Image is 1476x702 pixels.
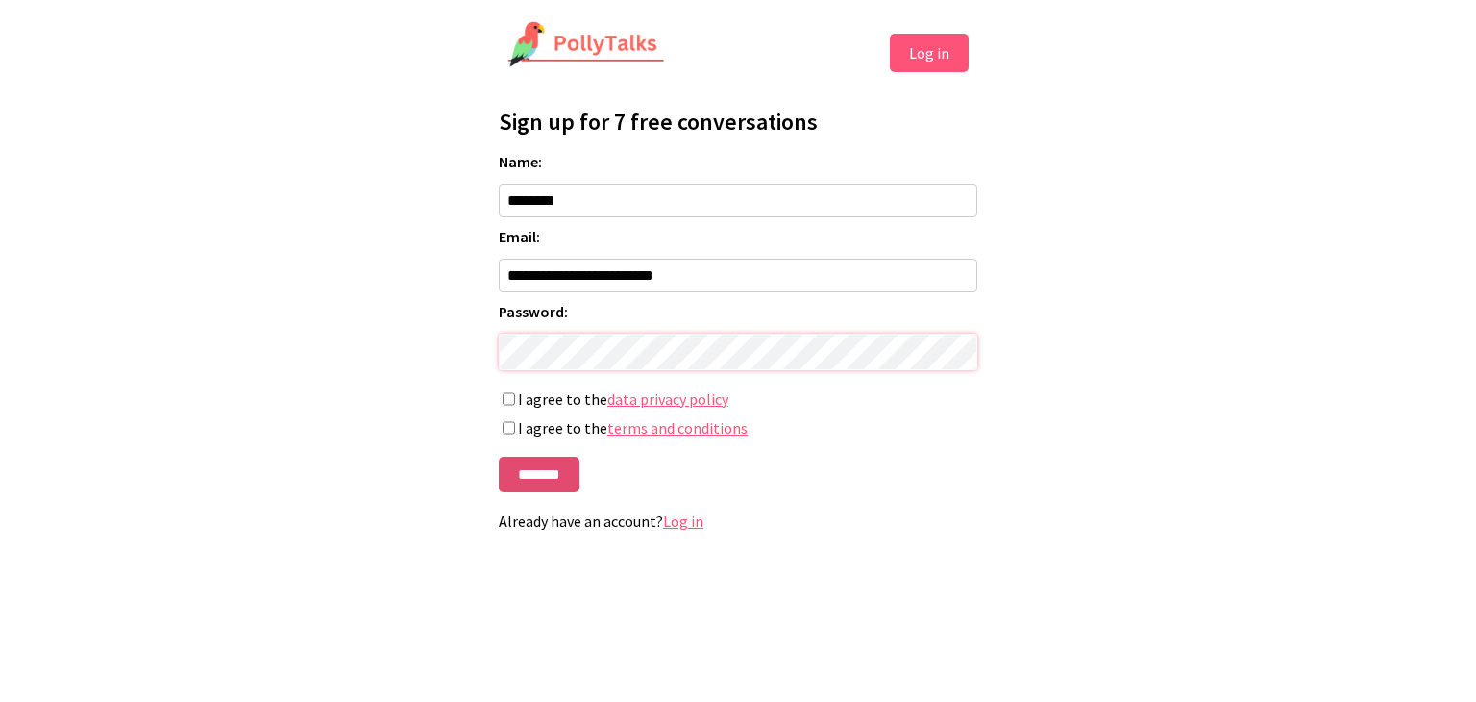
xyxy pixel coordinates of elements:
h1: Sign up for 7 free conversations [499,107,977,137]
input: I agree to theterms and conditions [503,421,515,435]
a: terms and conditions [607,418,748,438]
p: Already have an account? [499,512,977,531]
label: Name: [499,152,977,171]
input: I agree to thedata privacy policy [503,392,515,406]
label: I agree to the [499,418,977,438]
label: Email: [499,227,977,246]
img: PollyTalks Logo [507,21,665,69]
a: Log in [663,512,703,531]
label: Password: [499,302,977,321]
a: data privacy policy [607,389,728,409]
label: I agree to the [499,389,977,409]
button: Log in [890,34,969,72]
